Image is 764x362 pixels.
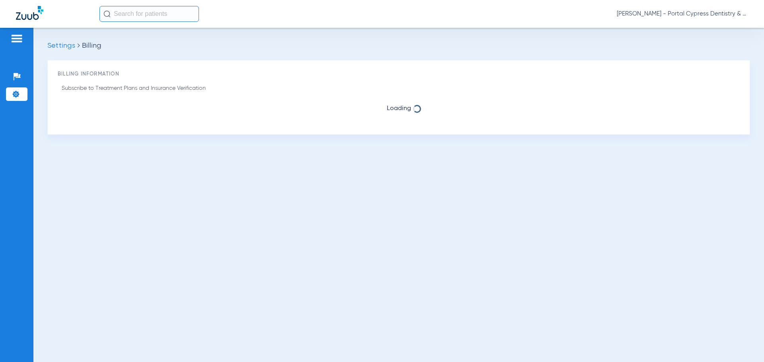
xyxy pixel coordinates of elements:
span: Billing [82,42,101,49]
img: Zuub Logo [16,6,43,20]
p: Subscribe to Treatment Plans and Insurance Verification [62,84,435,93]
span: Settings [47,42,75,49]
img: hamburger-icon [10,34,23,43]
img: Search Icon [103,10,111,17]
span: Loading [58,105,740,112]
span: [PERSON_NAME] - Portal Cypress Dentistry & Orthodontics [617,10,748,18]
input: Search for patients [99,6,199,22]
h3: Billing Information [58,70,740,78]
